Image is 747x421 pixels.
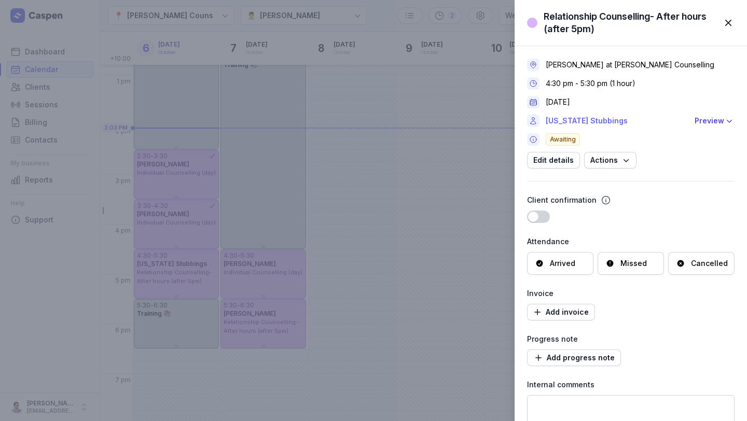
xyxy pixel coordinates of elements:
button: Actions [584,152,637,169]
div: Arrived [550,258,575,269]
div: Client confirmation [527,194,597,206]
div: Invoice [527,287,735,300]
div: Preview [695,115,724,127]
div: Missed [620,258,647,269]
span: Add invoice [533,306,589,318]
div: Attendance [527,235,735,248]
div: Relationship Counselling- After hours (after 5pm) [544,10,716,35]
div: Cancelled [691,258,728,269]
span: Edit details [533,154,574,166]
span: Add progress note [533,352,615,364]
div: Internal comments [527,378,735,391]
button: Preview [695,115,735,127]
div: [DATE] [546,97,570,107]
a: [US_STATE] Stubbings [546,115,688,127]
div: 4:30 pm - 5:30 pm (1 hour) [546,78,635,89]
div: [PERSON_NAME] at [PERSON_NAME] Counselling [546,60,714,70]
button: Edit details [527,152,580,169]
span: Actions [590,154,630,166]
span: Awaiting [546,133,580,146]
div: Progress note [527,333,735,345]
